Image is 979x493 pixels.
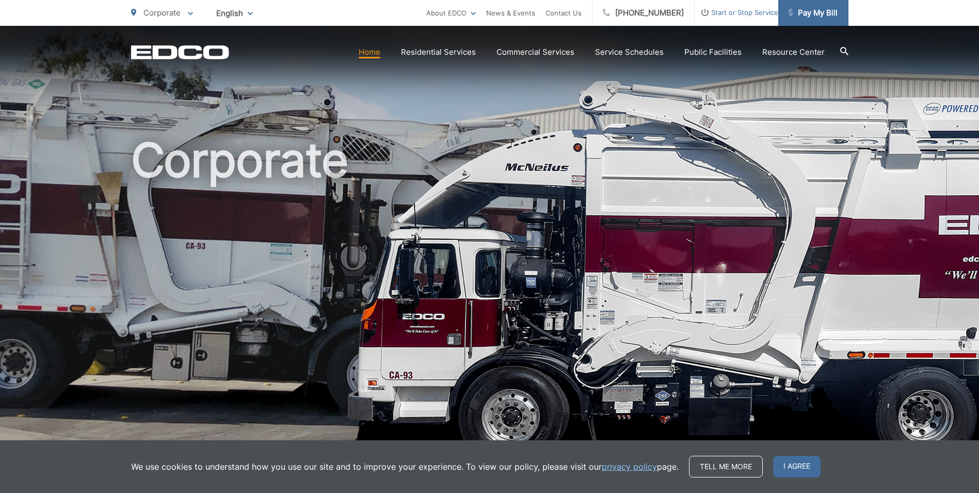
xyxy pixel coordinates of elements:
[496,46,574,58] a: Commercial Services
[131,45,229,59] a: EDCD logo. Return to the homepage.
[773,456,821,477] span: I agree
[131,460,679,473] p: We use cookies to understand how you use our site and to improve your experience. To view our pol...
[762,46,825,58] a: Resource Center
[208,4,261,22] span: English
[602,460,657,473] a: privacy policy
[789,7,838,19] span: Pay My Bill
[486,7,535,19] a: News & Events
[426,7,476,19] a: About EDCO
[359,46,380,58] a: Home
[595,46,664,58] a: Service Schedules
[143,8,181,18] span: Corporate
[401,46,476,58] a: Residential Services
[545,7,582,19] a: Contact Us
[689,456,763,477] a: Tell me more
[131,134,848,461] h1: Corporate
[684,46,742,58] a: Public Facilities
